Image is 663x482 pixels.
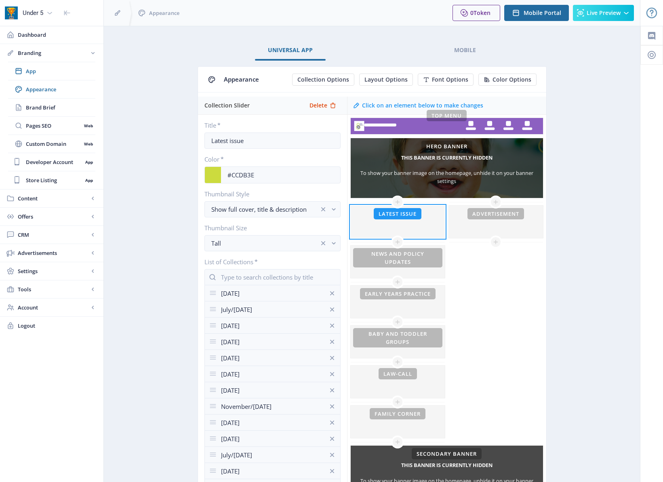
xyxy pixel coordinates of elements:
[474,9,490,17] span: Token
[211,238,319,248] div: Tall
[18,231,89,239] span: CRM
[221,167,340,183] input: #FFFFFF
[204,190,334,198] label: Thumbnail Style
[297,76,349,83] span: Collection Options
[364,76,408,83] span: Layout Options
[221,302,324,317] div: July/[DATE]
[204,155,334,163] label: Color
[478,74,537,86] button: Color Options
[82,158,95,166] nb-badge: App
[432,76,468,83] span: Font Options
[418,74,474,86] button: Font Options
[255,40,326,60] a: Universal App
[18,249,89,257] span: Advertisements
[292,74,354,86] button: Collection Options
[309,102,327,109] span: Delete
[524,10,561,16] span: Mobile Portal
[26,176,82,184] span: Store Listing
[221,350,324,366] div: [DATE]
[204,97,303,114] div: Collection Slider
[18,285,89,293] span: Tools
[454,47,476,53] span: Mobile
[221,431,324,446] div: [DATE]
[26,140,81,148] span: Custom Domain
[26,85,95,93] span: Appearance
[224,75,259,83] span: Appearance
[26,158,82,166] span: Developer Account
[82,176,95,184] nb-badge: App
[8,80,95,98] a: Appearance
[504,5,569,21] button: Mobile Portal
[211,204,319,214] div: Show full cover, title & description
[204,201,341,217] button: Show full cover, title & descriptionclear
[81,140,95,148] nb-badge: Web
[221,286,324,301] div: [DATE]
[23,4,43,22] div: Under 5
[8,99,95,116] a: Brand Brief
[493,76,531,83] span: Color Options
[221,334,324,349] div: [DATE]
[319,239,327,247] nb-icon: clear
[5,6,18,19] img: app-icon.png
[351,169,543,185] div: To show your banner image on the homepage, unhide it on your banner settings
[81,122,95,130] nb-badge: Web
[26,122,81,130] span: Pages SEO
[359,74,413,86] button: Layout Options
[18,49,89,57] span: Branding
[573,5,634,21] button: Live Preview
[221,447,324,463] div: July/[DATE]
[18,213,89,221] span: Offers
[149,9,179,17] span: Appearance
[18,267,89,275] span: Settings
[221,366,324,382] div: [DATE]
[587,10,621,16] span: Live Preview
[18,322,97,330] span: Logout
[26,103,95,112] span: Brand Brief
[204,258,334,266] label: List of Collections
[18,31,97,39] span: Dashboard
[221,415,324,430] div: [DATE]
[18,194,89,202] span: Content
[8,117,95,135] a: Pages SEOWeb
[268,47,313,53] span: Universal App
[303,99,342,112] button: Delete
[8,171,95,189] a: Store ListingApp
[204,121,334,129] label: Title
[362,101,483,109] div: Click on an element below to make changes
[8,62,95,80] a: App
[204,133,341,149] input: Your Title ...
[441,40,489,60] a: Mobile
[18,303,89,312] span: Account
[453,5,500,21] button: 0Token
[221,383,324,398] div: [DATE]
[204,235,341,251] button: Tallclear
[204,224,334,232] label: Thumbnail Size
[319,205,327,213] nb-icon: clear
[26,67,95,75] span: App
[401,151,493,164] h5: This banner is currently hidden
[8,135,95,153] a: Custom DomainWeb
[8,153,95,171] a: Developer AccountApp
[204,269,341,285] input: Type to search collections by title
[221,318,324,333] div: [DATE]
[221,399,324,414] div: November/[DATE]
